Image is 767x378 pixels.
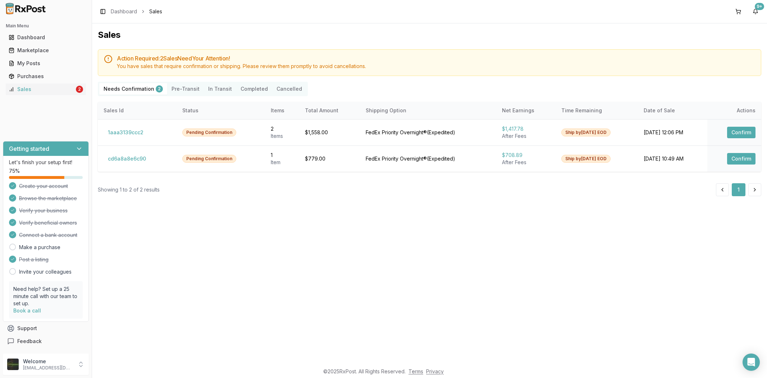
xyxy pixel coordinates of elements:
[182,155,236,163] div: Pending Confirmation
[727,127,755,138] button: Confirm
[3,45,89,56] button: Marketplace
[496,102,556,119] th: Net Earnings
[644,129,702,136] div: [DATE] 12:06 PM
[6,31,86,44] a: Dashboard
[3,58,89,69] button: My Posts
[9,159,83,166] p: Let's finish your setup first!
[6,57,86,70] a: My Posts
[19,231,77,239] span: Connect a bank account
[3,32,89,43] button: Dashboard
[366,129,491,136] div: FedEx Priority Overnight® ( Expedited )
[104,127,148,138] button: 1aaa3139ccc2
[408,368,423,374] a: Terms
[98,102,177,119] th: Sales Id
[271,125,293,132] div: 2
[19,256,49,263] span: Post a listing
[271,132,293,140] div: Item s
[19,183,68,190] span: Create your account
[9,144,49,153] h3: Getting started
[9,34,83,41] div: Dashboard
[3,322,89,335] button: Support
[360,102,497,119] th: Shipping Option
[556,102,638,119] th: Time Remaining
[732,183,745,196] button: 1
[111,8,137,15] a: Dashboard
[204,83,236,95] button: In Transit
[727,153,755,165] button: Confirm
[19,195,77,202] span: Browse the marketplace
[644,155,702,162] div: [DATE] 10:49 AM
[299,102,360,119] th: Total Amount
[426,368,444,374] a: Privacy
[3,3,49,14] img: RxPost Logo
[177,102,265,119] th: Status
[19,268,72,275] a: Invite your colleagues
[13,285,78,307] p: Need help? Set up a 25 minute call with our team to set up.
[502,159,550,166] div: After Fees
[743,354,760,371] div: Open Intercom Messenger
[305,129,354,136] div: $1,558.00
[19,219,77,226] span: Verify beneficial owners
[104,153,150,165] button: cd6a8a8e6c90
[272,83,306,95] button: Cancelled
[19,244,60,251] a: Make a purchase
[149,8,162,15] span: Sales
[117,63,755,70] div: You have sales that require confirmation or shipping. Please review them promptly to avoid cancel...
[23,358,73,365] p: Welcome
[99,83,167,95] button: Needs Confirmation
[167,83,204,95] button: Pre-Transit
[6,44,86,57] a: Marketplace
[6,70,86,83] a: Purchases
[9,60,83,67] div: My Posts
[6,83,86,96] a: Sales2
[271,152,293,159] div: 1
[271,159,293,166] div: Item
[3,71,89,82] button: Purchases
[9,47,83,54] div: Marketplace
[182,129,236,136] div: Pending Confirmation
[638,102,707,119] th: Date of Sale
[19,207,68,214] span: Verify your business
[3,335,89,348] button: Feedback
[6,23,86,29] h2: Main Menu
[111,8,162,15] nav: breadcrumb
[98,29,761,41] h1: Sales
[502,132,550,140] div: After Fees
[561,155,611,163] div: Ship by [DATE] EOD
[366,155,491,162] div: FedEx Priority Overnight® ( Expedited )
[755,3,764,10] div: 9+
[305,155,354,162] div: $779.00
[13,307,41,314] a: Book a call
[502,152,550,159] div: $708.89
[265,102,299,119] th: Items
[17,338,42,345] span: Feedback
[9,86,74,93] div: Sales
[561,129,611,136] div: Ship by [DATE] EOD
[236,83,272,95] button: Completed
[750,6,761,17] button: 9+
[7,359,19,370] img: User avatar
[707,102,761,119] th: Actions
[502,125,550,132] div: $1,417.78
[9,73,83,80] div: Purchases
[23,365,73,371] p: [EMAIL_ADDRESS][DOMAIN_NAME]
[76,86,83,93] div: 2
[9,167,20,175] span: 75 %
[156,85,163,93] div: 2
[98,186,160,193] div: Showing 1 to 2 of 2 results
[3,84,89,95] button: Sales2
[117,55,755,61] h5: Action Required: 2 Sale s Need Your Attention!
